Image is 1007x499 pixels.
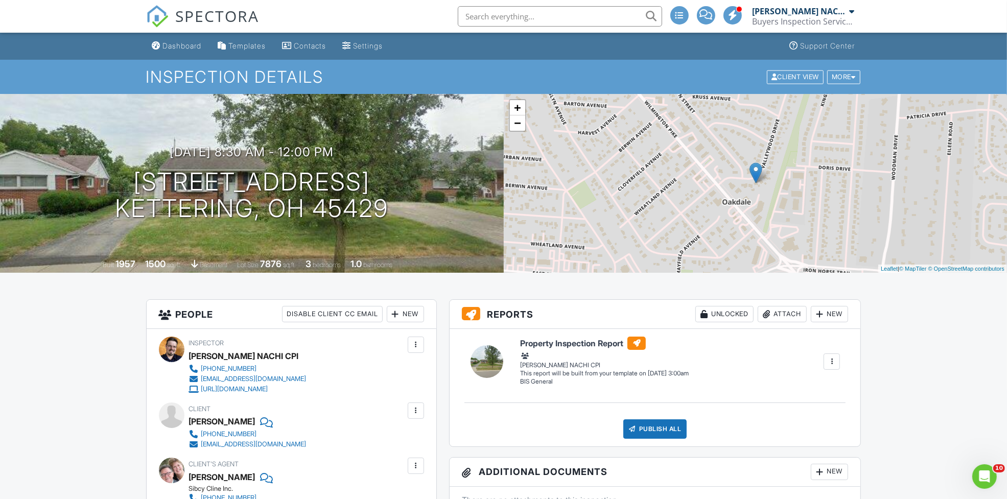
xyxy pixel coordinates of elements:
div: Unlocked [695,306,754,322]
img: The Best Home Inspection Software - Spectora [146,5,169,28]
input: Search everything... [458,6,662,27]
h3: Additional Documents [450,458,861,487]
a: Zoom out [510,115,525,131]
iframe: Intercom live chat [972,464,997,489]
div: [PHONE_NUMBER] [201,430,257,438]
div: 7876 [260,258,282,269]
a: © OpenStreetMap contributors [928,266,1004,272]
div: [PHONE_NUMBER] [201,365,257,373]
a: Leaflet [881,266,898,272]
div: Attach [758,306,807,322]
div: [URL][DOMAIN_NAME] [201,385,268,393]
span: Client's Agent [189,460,239,468]
div: Client View [767,70,824,84]
h3: Reports [450,300,861,329]
span: SPECTORA [176,5,260,27]
h3: People [147,300,436,329]
div: 1957 [115,258,135,269]
div: [PERSON_NAME] NACHI CPI [520,351,689,369]
span: Client [189,405,211,413]
div: Dashboard [163,41,202,50]
a: © MapTiler [899,266,927,272]
div: 3 [306,258,311,269]
a: Settings [339,37,387,56]
a: [URL][DOMAIN_NAME] [189,384,307,394]
a: Zoom in [510,100,525,115]
div: [EMAIL_ADDRESS][DOMAIN_NAME] [201,440,307,448]
a: [EMAIL_ADDRESS][DOMAIN_NAME] [189,374,307,384]
div: BIS General [520,377,689,386]
h3: [DATE] 8:30 am - 12:00 pm [170,145,334,159]
div: | [878,265,1007,273]
a: Dashboard [148,37,206,56]
a: SPECTORA [146,14,260,35]
div: [PERSON_NAME] [189,469,255,485]
span: basement [200,261,227,269]
div: Templates [229,41,266,50]
h6: Property Inspection Report [520,337,689,350]
a: Client View [766,73,826,80]
div: [PERSON_NAME] NACHI CPI [189,348,299,364]
a: Support Center [786,37,859,56]
span: Built [103,261,114,269]
span: sq.ft. [283,261,296,269]
div: More [827,70,860,84]
div: Support Center [801,41,855,50]
span: Lot Size [237,261,259,269]
div: This report will be built from your template on [DATE] 3:00am [520,369,689,377]
span: Inspector [189,339,224,347]
div: Sibcy Cline Inc. [189,485,315,493]
span: sq. ft. [167,261,181,269]
div: Settings [354,41,383,50]
div: New [387,306,424,322]
div: 1.0 [350,258,362,269]
div: Publish All [623,419,687,439]
h1: Inspection Details [146,68,861,86]
a: Contacts [278,37,331,56]
div: [PERSON_NAME] NACHI CPI [753,6,847,16]
div: 1500 [145,258,166,269]
span: bedrooms [313,261,341,269]
h1: [STREET_ADDRESS] Kettering, OH 45429 [115,169,388,223]
a: [EMAIL_ADDRESS][DOMAIN_NAME] [189,439,307,449]
span: bathrooms [363,261,392,269]
div: New [811,464,848,480]
div: New [811,306,848,322]
div: [EMAIL_ADDRESS][DOMAIN_NAME] [201,375,307,383]
div: Buyers Inspection Service inc. [753,16,855,27]
span: 10 [993,464,1005,472]
a: [PHONE_NUMBER] [189,429,307,439]
div: [PERSON_NAME] [189,414,255,429]
div: Disable Client CC Email [282,306,383,322]
div: Contacts [294,41,326,50]
a: [PHONE_NUMBER] [189,364,307,374]
a: Templates [214,37,270,56]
